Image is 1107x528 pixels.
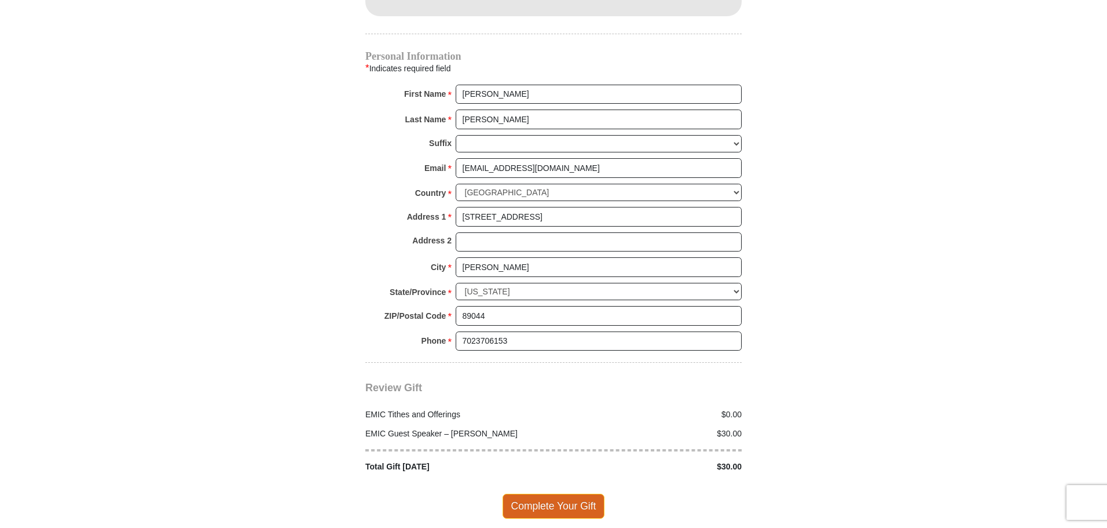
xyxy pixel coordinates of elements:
[431,259,446,275] strong: City
[360,428,554,440] div: EMIC Guest Speaker – [PERSON_NAME]
[412,232,452,249] strong: Address 2
[365,52,742,61] h4: Personal Information
[404,86,446,102] strong: First Name
[553,409,748,421] div: $0.00
[360,409,554,421] div: EMIC Tithes and Offerings
[503,494,605,518] span: Complete Your Gift
[415,185,446,201] strong: Country
[407,209,446,225] strong: Address 1
[365,61,742,76] div: Indicates required field
[553,428,748,440] div: $30.00
[384,308,446,324] strong: ZIP/Postal Code
[553,461,748,473] div: $30.00
[429,135,452,151] strong: Suffix
[405,111,446,128] strong: Last Name
[360,461,554,473] div: Total Gift [DATE]
[424,160,446,176] strong: Email
[421,333,446,349] strong: Phone
[390,284,446,300] strong: State/Province
[365,382,422,394] span: Review Gift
